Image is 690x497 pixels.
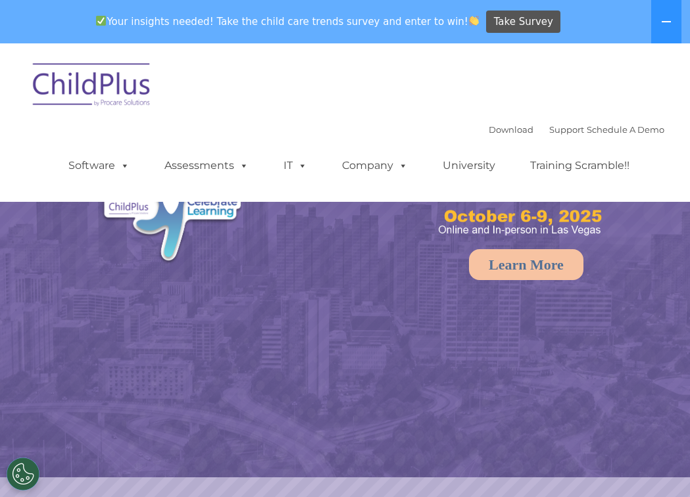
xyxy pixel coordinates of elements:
[486,11,560,34] a: Take Survey
[329,153,421,179] a: Company
[151,153,262,179] a: Assessments
[489,124,533,135] a: Download
[549,124,584,135] a: Support
[489,124,664,135] font: |
[430,153,508,179] a: University
[96,16,106,26] img: ✅
[494,11,553,34] span: Take Survey
[55,153,143,179] a: Software
[270,153,320,179] a: IT
[91,9,485,34] span: Your insights needed! Take the child care trends survey and enter to win!
[587,124,664,135] a: Schedule A Demo
[7,458,39,490] button: Cookies Settings
[26,54,158,120] img: ChildPlus by Procare Solutions
[469,16,479,26] img: 👏
[469,249,583,280] a: Learn More
[517,153,643,179] a: Training Scramble!!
